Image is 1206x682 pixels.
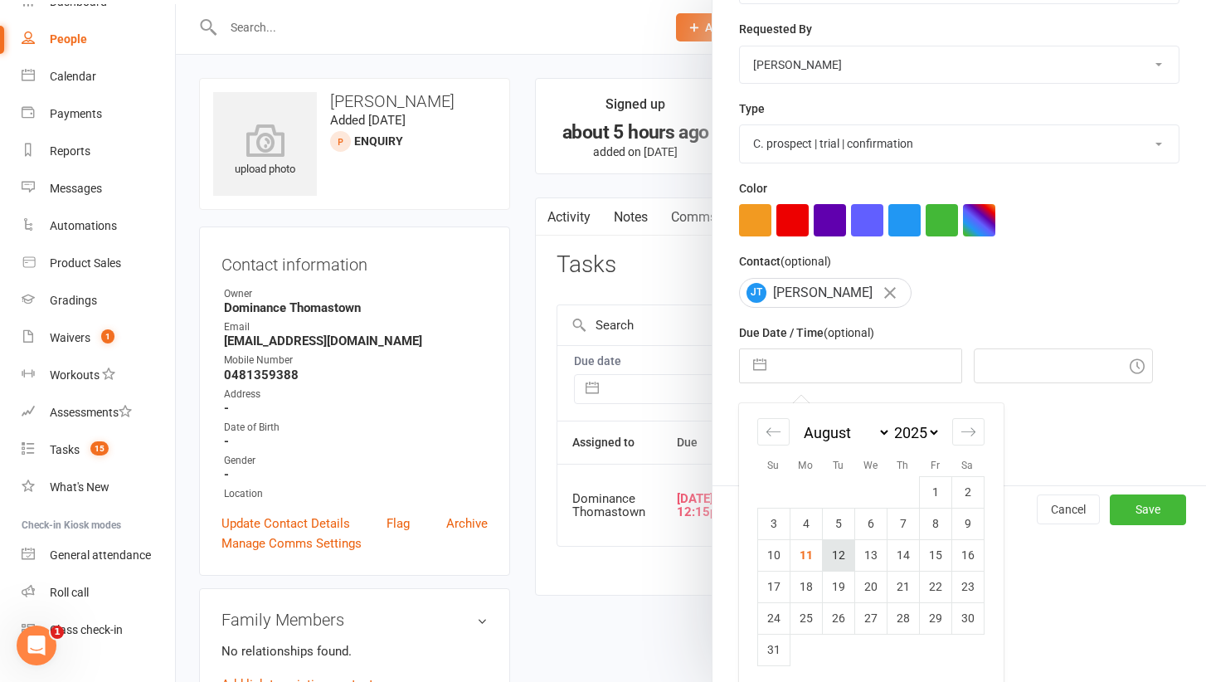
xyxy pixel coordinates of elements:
[22,58,175,95] a: Calendar
[22,245,175,282] a: Product Sales
[1037,494,1100,524] button: Cancel
[22,357,175,394] a: Workouts
[790,508,822,539] td: Monday, August 4, 2025
[887,508,919,539] td: Thursday, August 7, 2025
[22,537,175,574] a: General attendance kiosk mode
[22,394,175,431] a: Assessments
[50,107,102,120] div: Payments
[951,602,984,634] td: Saturday, August 30, 2025
[50,32,87,46] div: People
[739,399,835,417] label: Email preferences
[790,571,822,602] td: Monday, August 18, 2025
[739,278,912,308] div: [PERSON_NAME]
[22,282,175,319] a: Gradings
[50,70,96,83] div: Calendar
[854,539,887,571] td: Wednesday, August 13, 2025
[50,368,100,382] div: Workouts
[833,460,844,471] small: Tu
[951,476,984,508] td: Saturday, August 2, 2025
[22,207,175,245] a: Automations
[951,571,984,602] td: Saturday, August 23, 2025
[50,548,151,562] div: General attendance
[780,255,831,268] small: (optional)
[50,219,117,232] div: Automations
[50,443,80,456] div: Tasks
[50,623,123,636] div: Class check-in
[757,571,790,602] td: Sunday, August 17, 2025
[822,508,854,539] td: Tuesday, August 5, 2025
[757,508,790,539] td: Sunday, August 3, 2025
[22,95,175,133] a: Payments
[854,571,887,602] td: Wednesday, August 20, 2025
[17,626,56,665] iframe: Intercom live chat
[50,586,89,599] div: Roll call
[50,144,90,158] div: Reports
[822,602,854,634] td: Tuesday, August 26, 2025
[790,602,822,634] td: Monday, August 25, 2025
[951,539,984,571] td: Saturday, August 16, 2025
[757,634,790,665] td: Sunday, August 31, 2025
[919,476,951,508] td: Friday, August 1, 2025
[50,182,102,195] div: Messages
[51,626,64,639] span: 1
[739,252,831,270] label: Contact
[22,319,175,357] a: Waivers 1
[101,329,114,343] span: 1
[22,170,175,207] a: Messages
[952,418,985,446] div: Move forward to switch to the next month.
[887,571,919,602] td: Thursday, August 21, 2025
[822,539,854,571] td: Tuesday, August 12, 2025
[919,602,951,634] td: Friday, August 29, 2025
[757,418,790,446] div: Move backward to switch to the previous month.
[22,611,175,649] a: Class kiosk mode
[739,100,765,118] label: Type
[897,460,908,471] small: Th
[961,460,973,471] small: Sa
[50,331,90,344] div: Waivers
[22,431,175,469] a: Tasks 15
[919,571,951,602] td: Friday, August 22, 2025
[887,602,919,634] td: Thursday, August 28, 2025
[951,508,984,539] td: Saturday, August 9, 2025
[790,539,822,571] td: Monday, August 11, 2025
[50,256,121,270] div: Product Sales
[22,133,175,170] a: Reports
[887,539,919,571] td: Thursday, August 14, 2025
[919,508,951,539] td: Friday, August 8, 2025
[50,406,132,419] div: Assessments
[931,460,940,471] small: Fr
[757,539,790,571] td: Sunday, August 10, 2025
[746,283,766,303] span: JT
[854,602,887,634] td: Wednesday, August 27, 2025
[863,460,878,471] small: We
[50,294,97,307] div: Gradings
[90,441,109,455] span: 15
[757,602,790,634] td: Sunday, August 24, 2025
[854,508,887,539] td: Wednesday, August 6, 2025
[919,539,951,571] td: Friday, August 15, 2025
[1110,494,1186,524] button: Save
[798,460,813,471] small: Mo
[822,571,854,602] td: Tuesday, August 19, 2025
[22,469,175,506] a: What's New
[50,480,109,494] div: What's New
[739,20,812,38] label: Requested By
[739,179,767,197] label: Color
[824,326,874,339] small: (optional)
[767,460,779,471] small: Su
[739,324,874,342] label: Due Date / Time
[22,21,175,58] a: People
[22,574,175,611] a: Roll call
